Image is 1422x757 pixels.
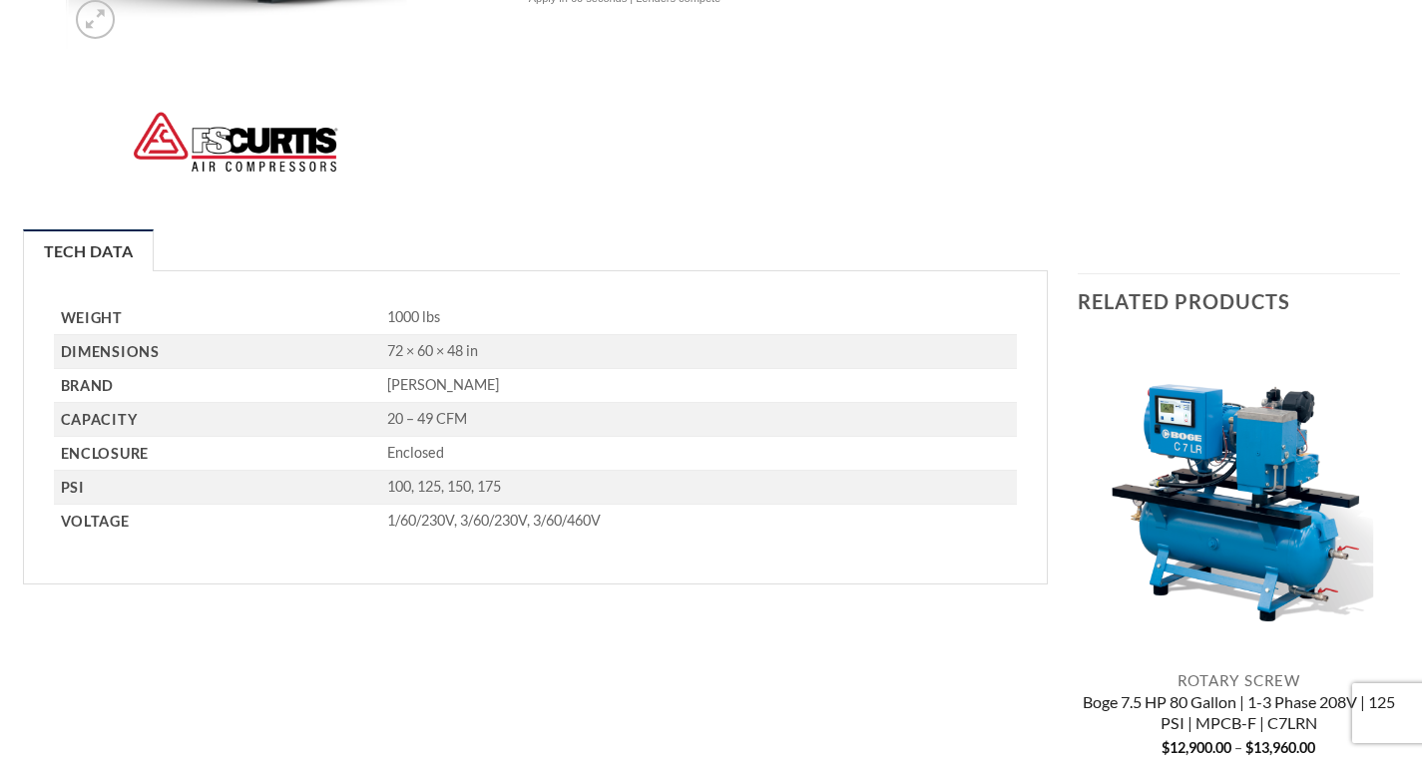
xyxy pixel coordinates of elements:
th: Dimensions [54,335,380,369]
p: Rotary Screw [1078,671,1400,689]
th: Brand [54,369,380,403]
td: 72 × 60 × 48 in [380,335,1017,369]
a: Tech Data [23,229,155,271]
span: $ [1162,739,1170,756]
th: PSI [54,471,380,505]
p: 100, 125, 150, 175 [387,478,1017,497]
h3: Related products [1078,274,1400,328]
p: 1/60/230V, 3/60/230V, 3/60/460V [387,512,1017,531]
span: – [1234,739,1242,756]
img: FS-Curtis-Air-Compressors [134,105,341,185]
table: Product Details [54,301,1018,539]
span: $ [1245,739,1253,756]
p: Enclosed [387,444,1017,463]
td: 1000 lbs [380,301,1017,335]
p: [PERSON_NAME] [387,376,1017,395]
bdi: 12,900.00 [1162,739,1231,756]
bdi: 13,960.00 [1245,739,1315,756]
th: Voltage [54,505,380,538]
p: 20 – 49 CFM [387,410,1017,429]
th: Weight [54,301,380,335]
a: Boge 7.5 HP 80 Gallon | 1-3 Phase 208V | 125 PSI | MPCB-F | C7LRN [1078,692,1400,737]
th: Enclosure [54,437,380,471]
th: Capacity [54,403,380,437]
img: Boge 7.5 HP 80 Gallon | 1-3 Phase 208V | 125 PSI | MPCB-F | C7LRN [1078,338,1400,660]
